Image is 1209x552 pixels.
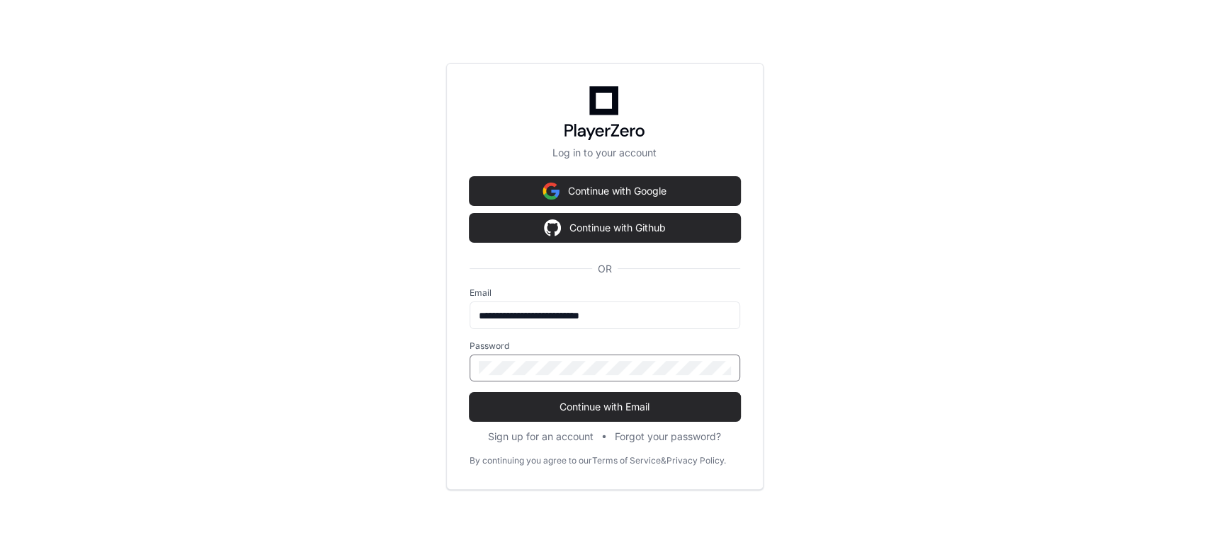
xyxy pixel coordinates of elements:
[470,455,592,466] div: By continuing you agree to our
[470,146,740,160] p: Log in to your account
[470,214,740,242] button: Continue with Github
[543,177,560,205] img: Sign in with google
[544,214,561,242] img: Sign in with google
[592,455,661,466] a: Terms of Service
[661,455,666,466] div: &
[488,430,594,444] button: Sign up for an account
[470,340,740,352] label: Password
[470,177,740,205] button: Continue with Google
[592,262,618,276] span: OR
[666,455,726,466] a: Privacy Policy.
[470,393,740,421] button: Continue with Email
[470,400,740,414] span: Continue with Email
[615,430,721,444] button: Forgot your password?
[470,287,740,299] label: Email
